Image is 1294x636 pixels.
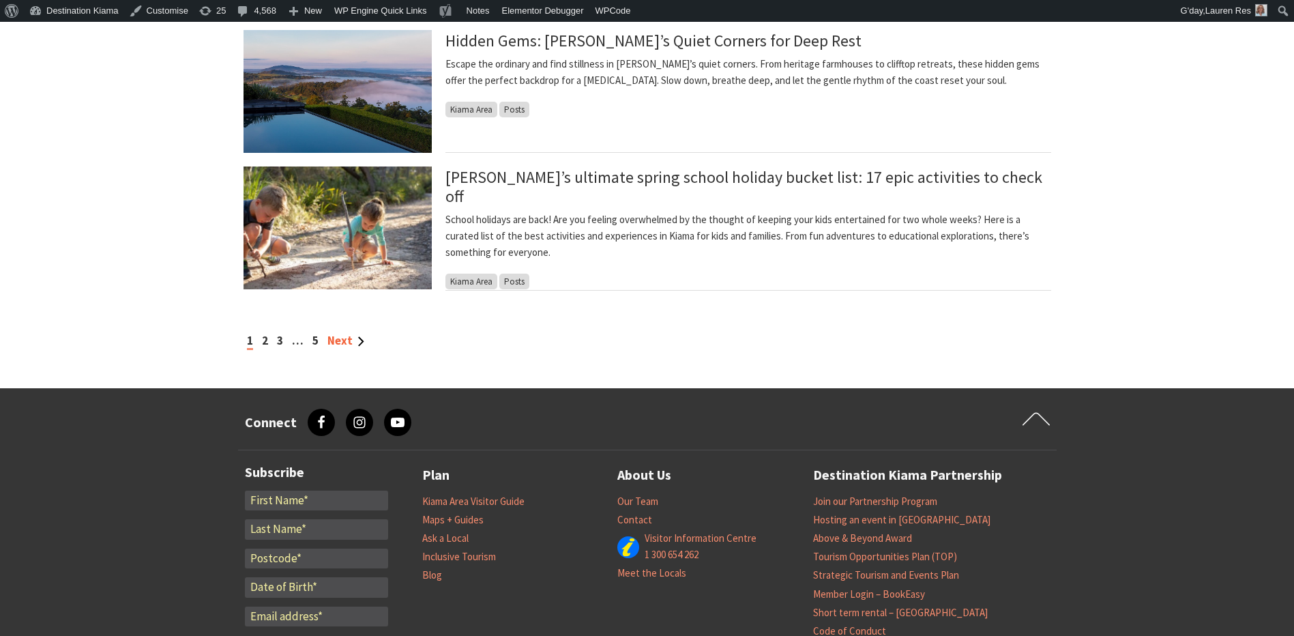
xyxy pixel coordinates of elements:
img: Peter Izzard Photography - Nature Walks Kiama [244,167,432,289]
a: 2 [262,333,268,348]
a: Destination Kiama Partnership [813,464,1002,487]
h3: Connect [245,414,297,431]
a: Meet the Locals [617,566,686,580]
h3: Subscribe [245,464,388,480]
a: Kiama Area Visitor Guide [422,495,525,508]
a: 3 [277,333,283,348]
a: Blog [422,568,442,582]
a: Maps + Guides [422,513,484,527]
input: Postcode* [245,549,388,569]
a: Hosting an event in [GEOGRAPHIC_DATA] [813,513,990,527]
input: Email address* [245,607,388,627]
a: Strategic Tourism and Events Plan [813,568,959,582]
img: EagleView Park [244,30,432,153]
input: Last Name* [245,519,388,540]
a: 1 300 654 262 [645,548,699,562]
a: About Us [617,464,671,487]
p: School holidays are back! Are you feeling overwhelmed by the thought of keeping your kids enterta... [445,212,1051,261]
a: Inclusive Tourism [422,550,496,564]
span: Kiama Area [445,102,497,117]
a: Our Team [617,495,658,508]
a: Hidden Gems: [PERSON_NAME]’s Quiet Corners for Deep Rest [445,30,862,51]
a: Join our Partnership Program [813,495,937,508]
span: Kiama Area [445,274,497,289]
p: Escape the ordinary and find stillness in [PERSON_NAME]’s quiet corners. From heritage farmhouses... [445,56,1051,89]
span: 1 [247,333,253,350]
a: Next [327,333,364,348]
a: Plan [422,464,450,487]
a: 5 [312,333,319,348]
a: Visitor Information Centre [645,532,756,545]
a: Above & Beyond Award [813,532,912,545]
span: … [292,333,304,348]
a: [PERSON_NAME]’s ultimate spring school holiday bucket list: 17 epic activities to check off [445,167,1042,207]
input: First Name* [245,491,388,511]
a: Tourism Opportunities Plan (TOP) [813,550,957,564]
input: Date of Birth* [245,577,388,598]
a: Ask a Local [422,532,469,545]
span: Lauren Res [1205,5,1251,16]
span: Posts [499,274,529,289]
a: Contact [617,513,652,527]
img: Res-lauren-square-150x150.jpg [1255,4,1267,16]
span: Posts [499,102,529,117]
a: Member Login – BookEasy [813,588,925,601]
